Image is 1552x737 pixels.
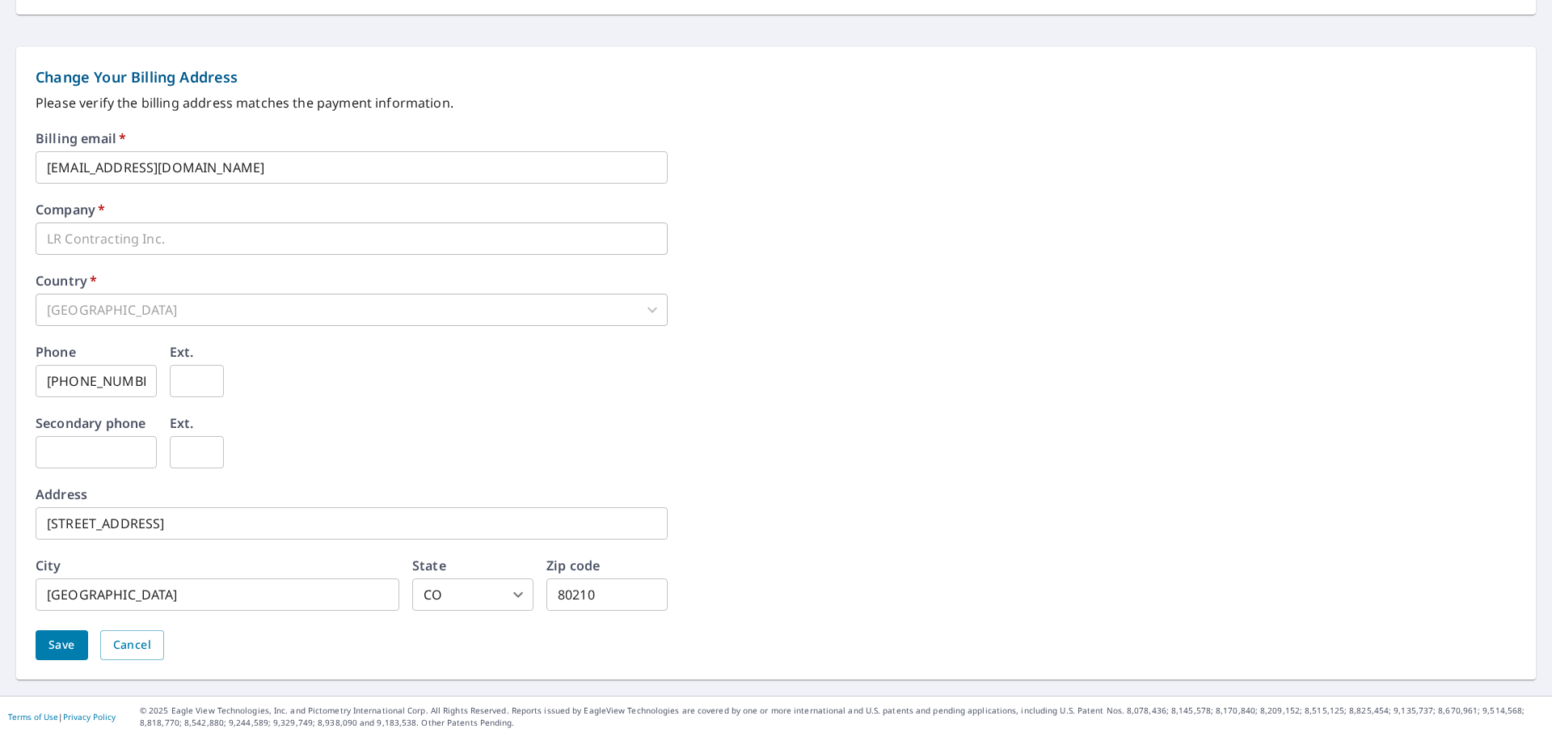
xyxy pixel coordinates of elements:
label: Secondary phone [36,417,145,430]
div: CO [412,578,533,611]
p: © 2025 Eagle View Technologies, Inc. and Pictometry International Corp. All Rights Reserved. Repo... [140,705,1544,729]
label: Ext. [170,417,194,430]
label: Phone [36,345,76,358]
label: Billing email [36,132,126,145]
a: Privacy Policy [63,711,116,722]
label: City [36,559,61,572]
label: Zip code [546,559,600,572]
label: Ext. [170,345,194,358]
button: Save [36,630,88,660]
p: | [8,712,116,722]
label: State [412,559,446,572]
div: [GEOGRAPHIC_DATA] [36,294,668,326]
label: Company [36,203,105,216]
p: Please verify the billing address matches the payment information. [36,93,1516,112]
span: Cancel [113,635,151,655]
a: Terms of Use [8,711,58,722]
p: Change Your Billing Address [36,66,1516,88]
label: Address [36,488,87,501]
label: Country [36,274,97,287]
span: Save [48,635,75,655]
button: Cancel [100,630,164,660]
